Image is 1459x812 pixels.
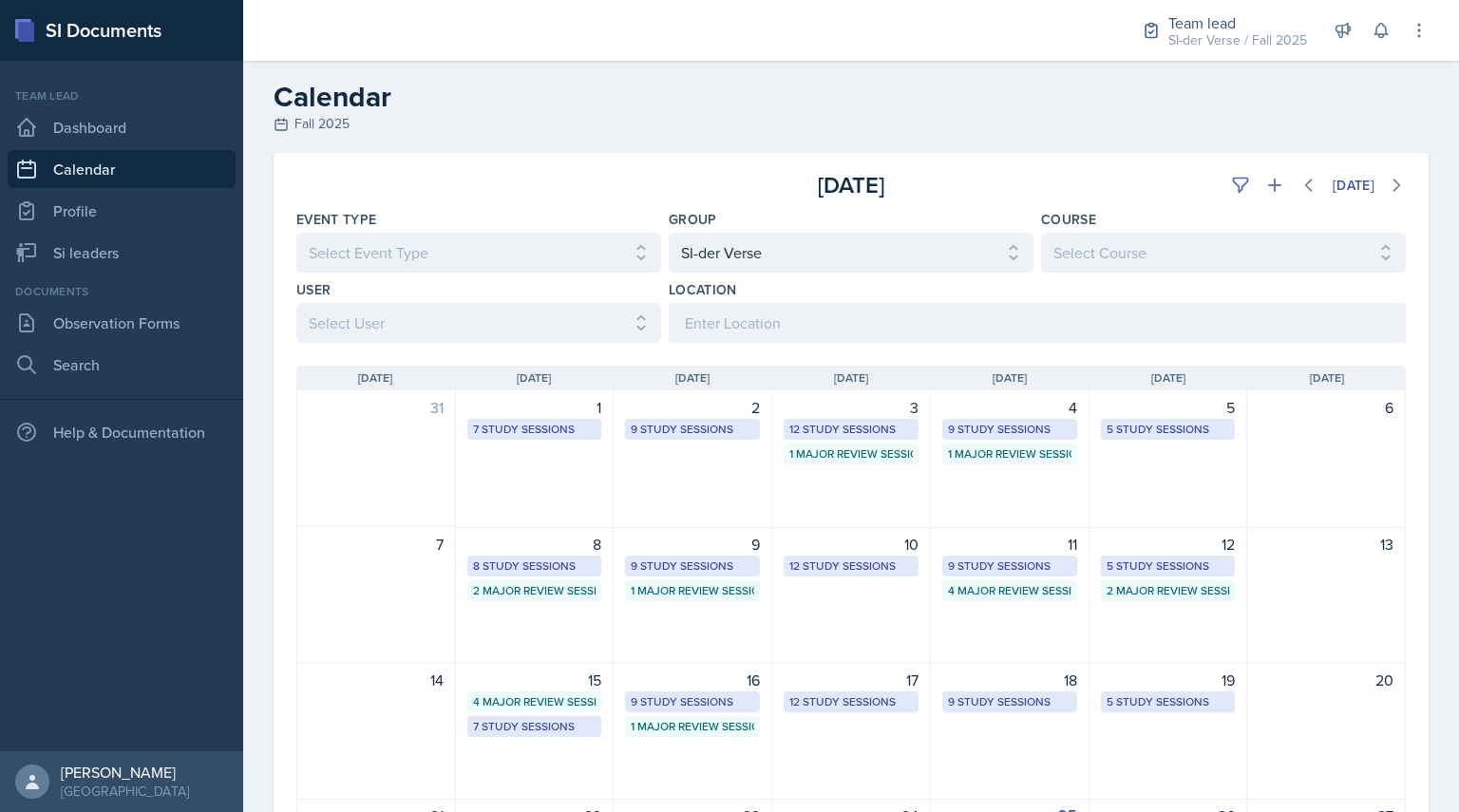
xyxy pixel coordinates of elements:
label: Group [669,210,717,229]
div: 8 Study Sessions [473,557,597,575]
div: 6 [1259,396,1393,419]
div: 9 Study Sessions [631,421,754,438]
div: 13 [1259,533,1393,556]
div: 4 Major Review Sessions [473,693,597,710]
div: 9 Study Sessions [948,421,1071,438]
label: Course [1041,210,1096,229]
span: [DATE] [1151,369,1185,387]
div: 9 Study Sessions [631,693,754,710]
div: 12 Study Sessions [789,557,913,575]
label: Location [669,280,737,299]
div: 2 Major Review Sessions [1107,582,1230,599]
div: Fall 2025 [274,114,1429,134]
div: 1 Major Review Session [789,445,913,463]
div: 14 [309,669,444,691]
div: 5 [1101,396,1236,419]
div: 1 Major Review Session [631,582,754,599]
div: SI-der Verse / Fall 2025 [1168,30,1307,50]
div: 12 Study Sessions [789,421,913,438]
a: Search [8,346,236,384]
a: Calendar [8,150,236,188]
div: 11 [942,533,1077,556]
div: 1 Major Review Session [631,718,754,735]
span: [DATE] [834,369,868,387]
h2: Calendar [274,80,1429,114]
div: 4 Major Review Sessions [948,582,1071,599]
div: [GEOGRAPHIC_DATA] [61,782,189,801]
div: 2 Major Review Sessions [473,582,597,599]
div: 5 Study Sessions [1107,557,1230,575]
div: 12 [1101,533,1236,556]
div: 5 Study Sessions [1107,421,1230,438]
div: 3 [784,396,919,419]
div: 9 Study Sessions [631,557,754,575]
div: 9 [625,533,760,556]
a: Si leaders [8,234,236,272]
div: [DATE] [666,168,1035,202]
span: [DATE] [358,369,392,387]
div: [PERSON_NAME] [61,763,189,782]
button: [DATE] [1320,169,1387,201]
div: 15 [467,669,602,691]
div: 1 Major Review Session [948,445,1071,463]
label: User [296,280,331,299]
div: Documents [8,283,236,300]
div: 4 [942,396,1077,419]
a: Profile [8,192,236,230]
div: 7 Study Sessions [473,421,597,438]
div: 18 [942,669,1077,691]
div: 7 Study Sessions [473,718,597,735]
div: 10 [784,533,919,556]
div: 12 Study Sessions [789,693,913,710]
div: Team lead [8,87,236,104]
div: 31 [309,396,444,419]
div: Team lead [1168,11,1307,34]
span: [DATE] [675,369,710,387]
div: 5 Study Sessions [1107,693,1230,710]
label: Event Type [296,210,377,229]
div: 1 [467,396,602,419]
div: 2 [625,396,760,419]
div: Help & Documentation [8,413,236,451]
div: 17 [784,669,919,691]
span: [DATE] [993,369,1027,387]
div: 20 [1259,669,1393,691]
span: [DATE] [1310,369,1344,387]
div: 7 [309,533,444,556]
div: [DATE] [1333,178,1374,193]
input: Enter Location [669,303,1406,343]
div: 9 Study Sessions [948,693,1071,710]
div: 19 [1101,669,1236,691]
div: 16 [625,669,760,691]
div: 9 Study Sessions [948,557,1071,575]
a: Observation Forms [8,304,236,342]
a: Dashboard [8,108,236,146]
div: 8 [467,533,602,556]
span: [DATE] [517,369,551,387]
